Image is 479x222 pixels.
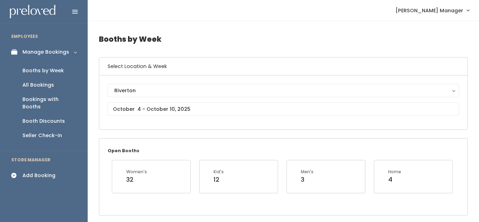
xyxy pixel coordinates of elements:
[22,48,69,56] div: Manage Bookings
[22,132,62,139] div: Seller Check-in
[108,102,459,116] input: October 4 - October 10, 2025
[396,7,463,14] span: [PERSON_NAME] Manager
[301,169,313,175] div: Men's
[10,5,55,19] img: preloved logo
[388,169,401,175] div: Home
[126,175,147,184] div: 32
[126,169,147,175] div: Women's
[99,29,468,49] h4: Booths by Week
[388,175,401,184] div: 4
[22,96,76,110] div: Bookings with Booths
[114,87,452,94] div: Riverton
[214,169,224,175] div: Kid's
[22,117,65,125] div: Booth Discounts
[22,67,64,74] div: Booths by Week
[214,175,224,184] div: 12
[22,172,55,179] div: Add Booking
[389,3,476,18] a: [PERSON_NAME] Manager
[108,148,139,154] small: Open Booths
[99,58,467,75] h6: Select Location & Week
[108,84,459,97] button: Riverton
[301,175,313,184] div: 3
[22,81,54,89] div: All Bookings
